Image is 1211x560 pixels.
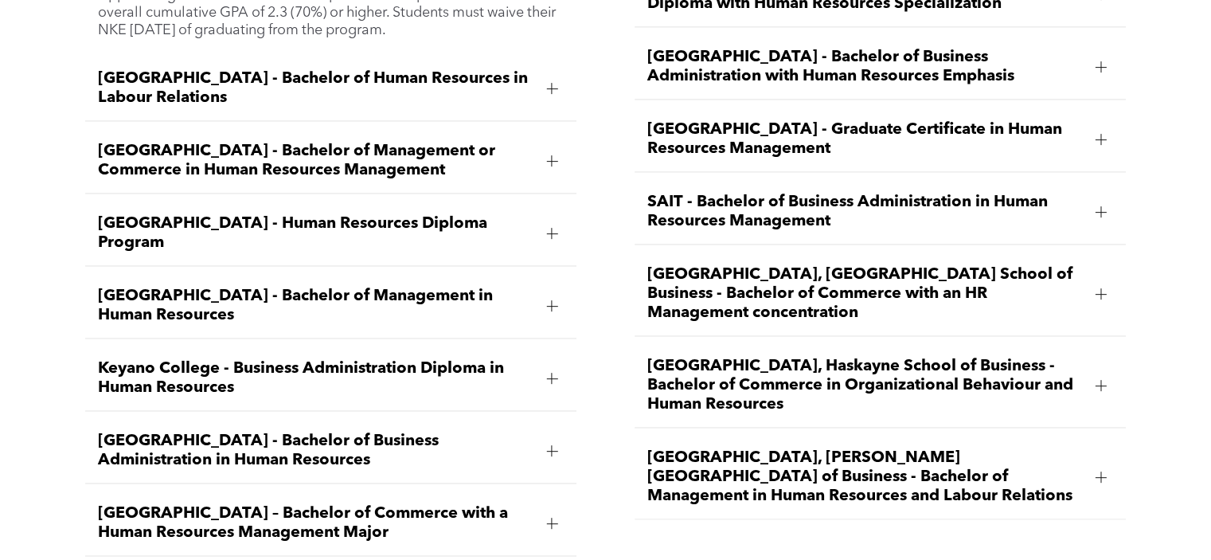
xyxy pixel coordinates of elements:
span: [GEOGRAPHIC_DATA] - Human Resources Diploma Program [98,214,533,253]
span: [GEOGRAPHIC_DATA] - Bachelor of Business Administration with Human Resources Emphasis [647,48,1083,86]
span: SAIT - Bachelor of Business Administration in Human Resources Management [647,193,1083,231]
span: [GEOGRAPHIC_DATA], Haskayne School of Business - Bachelor of Commerce in Organizational Behaviour... [647,357,1083,414]
span: [GEOGRAPHIC_DATA] - Bachelor of Management or Commerce in Human Resources Management [98,142,533,180]
span: [GEOGRAPHIC_DATA], [PERSON_NAME][GEOGRAPHIC_DATA] of Business - Bachelor of Management in Human R... [647,448,1083,506]
span: [GEOGRAPHIC_DATA] - Bachelor of Human Resources in Labour Relations [98,69,533,108]
span: [GEOGRAPHIC_DATA] – Bachelor of Commerce with a Human Resources Management Major [98,504,533,542]
span: [GEOGRAPHIC_DATA] - Graduate Certificate in Human Resources Management [647,120,1083,159]
span: [GEOGRAPHIC_DATA] - Bachelor of Management in Human Resources [98,287,533,325]
span: [GEOGRAPHIC_DATA] - Bachelor of Business Administration in Human Resources [98,432,533,470]
span: [GEOGRAPHIC_DATA], [GEOGRAPHIC_DATA] School of Business - Bachelor of Commerce with an HR Managem... [647,265,1083,323]
span: Keyano College - Business Administration Diploma in Human Resources [98,359,533,397]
